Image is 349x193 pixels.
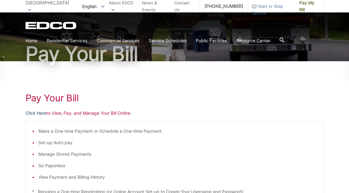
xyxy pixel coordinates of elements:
li: Set-up Auto-pay [38,139,317,146]
a: EDCD logo. Return to the homepage. [26,22,77,29]
h1: Pay Your Bill [26,92,324,103]
li: Manage Stored Payments [38,151,317,158]
a: Commercial Services [97,37,139,44]
p: to View, Pay, and Manage Your Bill Online [26,110,324,117]
li: Go Paperless [38,162,317,169]
a: Resource Center [236,37,270,44]
a: Home [26,37,37,44]
li: View Payment and Billing History [38,174,317,181]
a: Service Schedules [149,37,186,44]
h1: Pay Your Bill [26,44,324,64]
li: Make a One-time Payment or Schedule a One-time Payment [38,128,317,135]
a: Click Here [26,110,46,117]
span: English [78,1,109,11]
a: Public Facilities [196,37,227,44]
a: Residential Services [47,37,87,44]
